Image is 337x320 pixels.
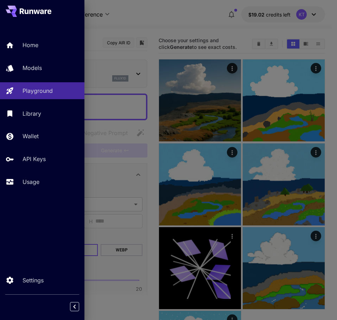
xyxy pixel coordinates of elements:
[23,178,39,186] p: Usage
[23,132,39,140] p: Wallet
[23,41,38,49] p: Home
[23,109,41,118] p: Library
[23,276,44,284] p: Settings
[23,64,42,72] p: Models
[70,302,79,311] button: Collapse sidebar
[75,300,84,313] div: Collapse sidebar
[23,87,53,95] p: Playground
[23,155,46,163] p: API Keys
